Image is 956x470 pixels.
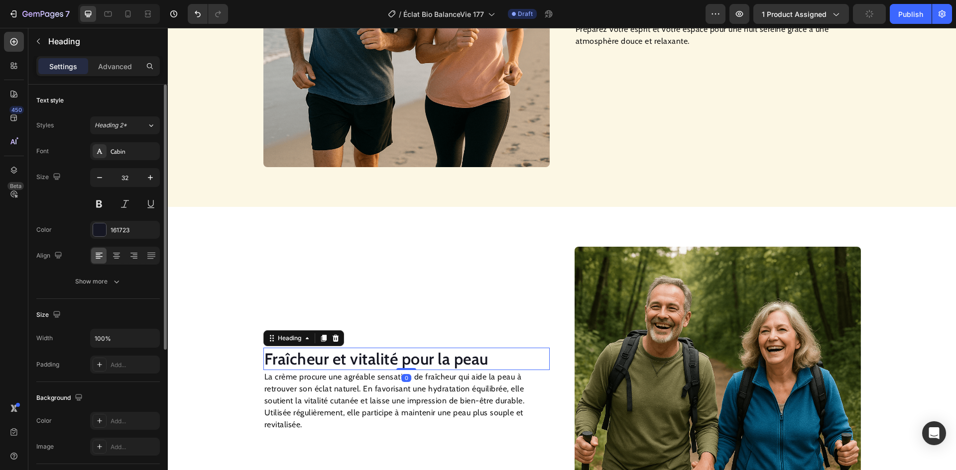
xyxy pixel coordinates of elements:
[95,121,127,130] span: Heading 2*
[49,61,77,72] p: Settings
[90,116,160,134] button: Heading 2*
[36,121,54,130] div: Styles
[36,249,64,263] div: Align
[403,9,484,19] span: Éclat Bio BalanceVie 177
[111,443,157,452] div: Add...
[75,277,121,286] div: Show more
[890,4,932,24] button: Publish
[111,417,157,426] div: Add...
[97,343,381,403] p: La crème procure une agréable sensation de fraîcheur qui aide la peau à retrouver son éclat natur...
[7,182,24,190] div: Beta
[36,391,85,405] div: Background
[898,9,923,19] div: Publish
[111,361,157,370] div: Add...
[399,9,401,19] span: /
[36,225,52,234] div: Color
[36,416,52,425] div: Color
[36,96,64,105] div: Text style
[518,9,533,18] span: Draft
[91,329,159,347] input: Auto
[753,4,849,24] button: 1 product assigned
[36,360,59,369] div: Padding
[96,320,382,343] h2: Fraîcheur et vitalité pour la peau
[111,147,157,156] div: Cabin
[36,308,63,322] div: Size
[762,9,827,19] span: 1 product assigned
[922,421,946,445] div: Open Intercom Messenger
[65,8,70,20] p: 7
[234,346,243,354] div: 0
[108,306,135,315] div: Heading
[36,334,53,343] div: Width
[98,61,132,72] p: Advanced
[188,4,228,24] div: Undo/Redo
[168,28,956,470] iframe: Design area
[36,273,160,290] button: Show more
[111,226,157,235] div: 161723
[36,442,54,451] div: Image
[36,171,63,184] div: Size
[4,4,74,24] button: 7
[36,147,49,156] div: Font
[9,106,24,114] div: 450
[48,35,156,47] p: Heading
